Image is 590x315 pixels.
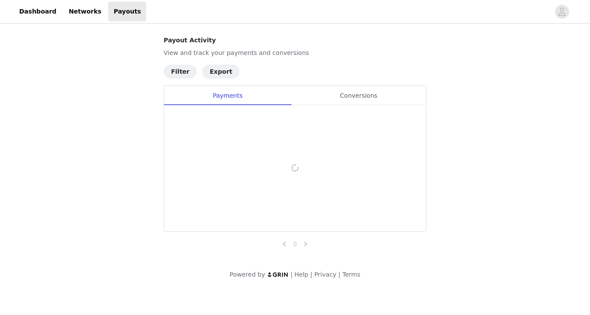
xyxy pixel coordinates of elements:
[290,239,300,249] a: 0
[63,2,106,21] a: Networks
[108,2,146,21] a: Payouts
[338,271,340,278] span: |
[342,271,360,278] a: Terms
[303,241,308,247] i: icon: right
[202,65,240,79] button: Export
[300,239,311,249] li: Next Page
[164,48,426,58] p: View and track your payments and conversions
[164,65,197,79] button: Filter
[314,271,336,278] a: Privacy
[14,2,62,21] a: Dashboard
[558,5,566,19] div: avatar
[282,241,287,247] i: icon: left
[291,271,293,278] span: |
[164,36,426,45] h4: Payout Activity
[279,239,290,249] li: Previous Page
[267,272,289,277] img: logo
[291,86,426,106] div: Conversions
[230,271,265,278] span: Powered by
[310,271,312,278] span: |
[164,86,291,106] div: Payments
[295,271,309,278] a: Help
